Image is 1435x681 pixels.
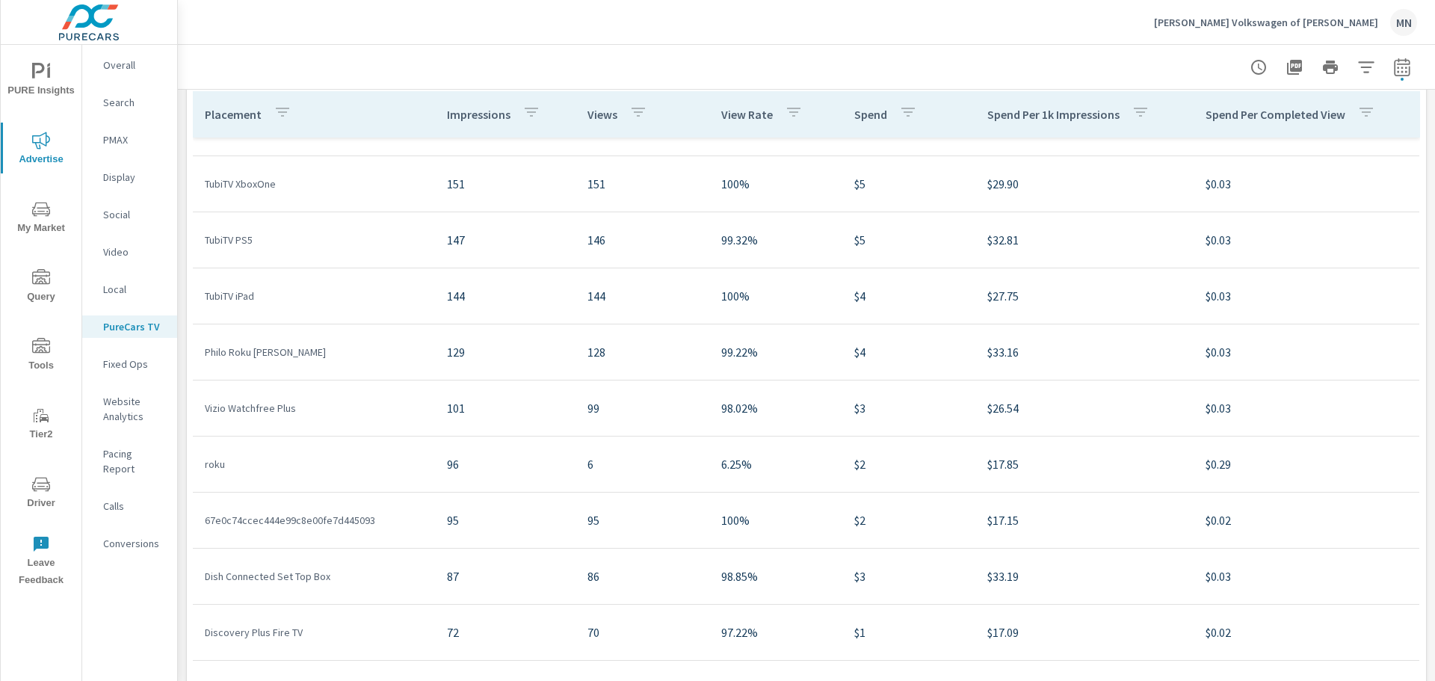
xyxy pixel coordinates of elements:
[1315,52,1345,82] button: Print Report
[587,567,697,585] p: 86
[5,338,77,375] span: Tools
[82,495,177,517] div: Calls
[82,91,177,114] div: Search
[987,175,1182,193] p: $29.90
[447,399,564,417] p: 101
[447,107,510,122] p: Impressions
[854,107,887,122] p: Spend
[103,357,165,372] p: Fixed Ops
[205,513,423,528] p: 67e0c74ccec444e99c8e00fe7d445093
[1206,455,1407,473] p: $0.29
[987,399,1182,417] p: $26.54
[587,175,697,193] p: 151
[1206,511,1407,529] p: $0.02
[1206,107,1345,122] p: Spend Per Completed View
[854,511,963,529] p: $2
[103,446,165,476] p: Pacing Report
[987,511,1182,529] p: $17.15
[447,455,564,473] p: 96
[854,623,963,641] p: $1
[721,175,830,193] p: 100%
[1390,9,1417,36] div: MN
[587,399,697,417] p: 99
[721,231,830,249] p: 99.32%
[103,499,165,514] p: Calls
[1154,16,1378,29] p: [PERSON_NAME] Volkswagen of [PERSON_NAME]
[987,567,1182,585] p: $33.19
[447,287,564,305] p: 144
[82,129,177,151] div: PMAX
[854,399,963,417] p: $3
[103,95,165,110] p: Search
[82,203,177,226] div: Social
[103,132,165,147] p: PMAX
[587,623,697,641] p: 70
[103,319,165,334] p: PureCars TV
[205,625,423,640] p: Discovery Plus Fire TV
[1,45,81,595] div: nav menu
[987,107,1120,122] p: Spend Per 1k Impressions
[447,623,564,641] p: 72
[82,54,177,76] div: Overall
[854,287,963,305] p: $4
[447,175,564,193] p: 151
[82,166,177,188] div: Display
[987,343,1182,361] p: $33.16
[587,511,697,529] p: 95
[82,278,177,301] div: Local
[987,231,1182,249] p: $32.81
[205,289,423,303] p: TubiTV iPad
[5,407,77,443] span: Tier2
[205,345,423,360] p: Philo Roku [PERSON_NAME]
[5,475,77,512] span: Driver
[1206,623,1407,641] p: $0.02
[721,107,773,122] p: View Rate
[82,390,177,428] div: Website Analytics
[103,244,165,259] p: Video
[587,107,617,122] p: Views
[987,455,1182,473] p: $17.85
[1206,567,1407,585] p: $0.03
[447,567,564,585] p: 87
[447,511,564,529] p: 95
[987,623,1182,641] p: $17.09
[721,287,830,305] p: 100%
[205,457,423,472] p: roku
[587,287,697,305] p: 144
[82,241,177,263] div: Video
[721,455,830,473] p: 6.25%
[5,269,77,306] span: Query
[1206,287,1407,305] p: $0.03
[205,569,423,584] p: Dish Connected Set Top Box
[205,232,423,247] p: TubiTV PS5
[1206,231,1407,249] p: $0.03
[721,511,830,529] p: 100%
[1280,52,1309,82] button: "Export Report to PDF"
[5,63,77,99] span: PURE Insights
[103,170,165,185] p: Display
[854,343,963,361] p: $4
[721,623,830,641] p: 97.22%
[103,207,165,222] p: Social
[5,535,77,589] span: Leave Feedback
[587,231,697,249] p: 146
[447,343,564,361] p: 129
[205,401,423,416] p: Vizio Watchfree Plus
[854,567,963,585] p: $3
[1206,399,1407,417] p: $0.03
[1206,343,1407,361] p: $0.03
[1351,52,1381,82] button: Apply Filters
[5,200,77,237] span: My Market
[587,455,697,473] p: 6
[103,58,165,73] p: Overall
[82,353,177,375] div: Fixed Ops
[721,343,830,361] p: 99.22%
[587,343,697,361] p: 128
[854,231,963,249] p: $5
[103,536,165,551] p: Conversions
[721,567,830,585] p: 98.85%
[987,287,1182,305] p: $27.75
[1206,175,1407,193] p: $0.03
[103,394,165,424] p: Website Analytics
[82,315,177,338] div: PureCars TV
